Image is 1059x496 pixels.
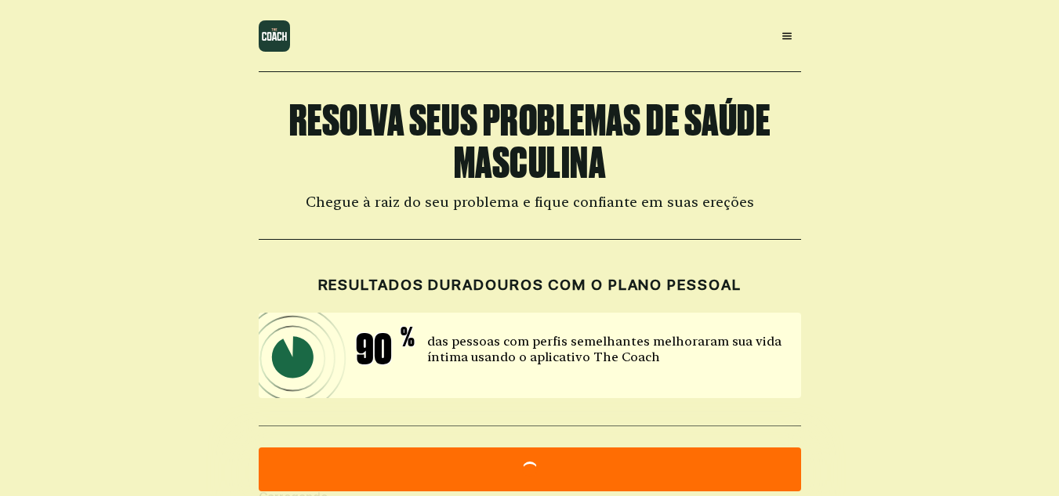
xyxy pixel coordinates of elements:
img: logotipo [259,20,290,52]
font: 90 [356,325,393,373]
font: RESULTADOS DURADOUROS COM O PLANO PESSOAL [318,276,742,294]
font: das pessoas com perfis semelhantes melhoraram sua vida íntima usando o aplicativo The Coach [427,334,782,364]
img: ícone [259,313,472,398]
font: RESOLVA SEUS PROBLEMAS DE SAÚDE MASCULINA [289,96,771,186]
font: Chegue à raiz do seu problema e fique confiante em suas ereções [306,194,754,210]
font: % [401,323,415,351]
